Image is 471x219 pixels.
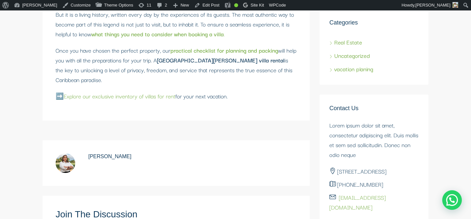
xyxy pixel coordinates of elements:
[329,19,419,26] h3: Categories
[157,56,285,64] strong: [GEOGRAPHIC_DATA][PERSON_NAME] villa rental
[415,3,450,8] span: [PERSON_NAME]
[64,92,175,100] a: Explore our exclusive inventory of villas for rent
[234,3,238,7] div: Good
[170,46,278,55] a: practical checklist for planning and packing
[329,51,370,60] a: Uncategorized
[329,120,419,160] p: Lorem ipsum dolor sit amet, consectetur adipiscing elit. Duis mollis et sem sed sollicitudin. Don...
[56,153,75,173] img: img
[329,38,362,46] a: Real Estate
[56,91,297,101] p: ➡️ for your next vacation.
[329,178,419,191] li: [PHONE_NUMBER]
[329,193,386,211] a: [EMAIL_ADDRESS][DOMAIN_NAME]
[251,3,264,8] span: Site Kit
[91,29,224,38] strong: what things you need to consider when booking a villa
[329,64,373,73] a: vacation planing
[91,29,225,38] a: what things you need to consider when booking a villa.
[56,45,297,85] p: Once you have chosen the perfect property, our will help you with all the preparations for your t...
[329,104,419,112] h3: Contact Us
[88,153,131,160] h4: [PERSON_NAME]
[329,165,419,178] li: [STREET_ADDRESS]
